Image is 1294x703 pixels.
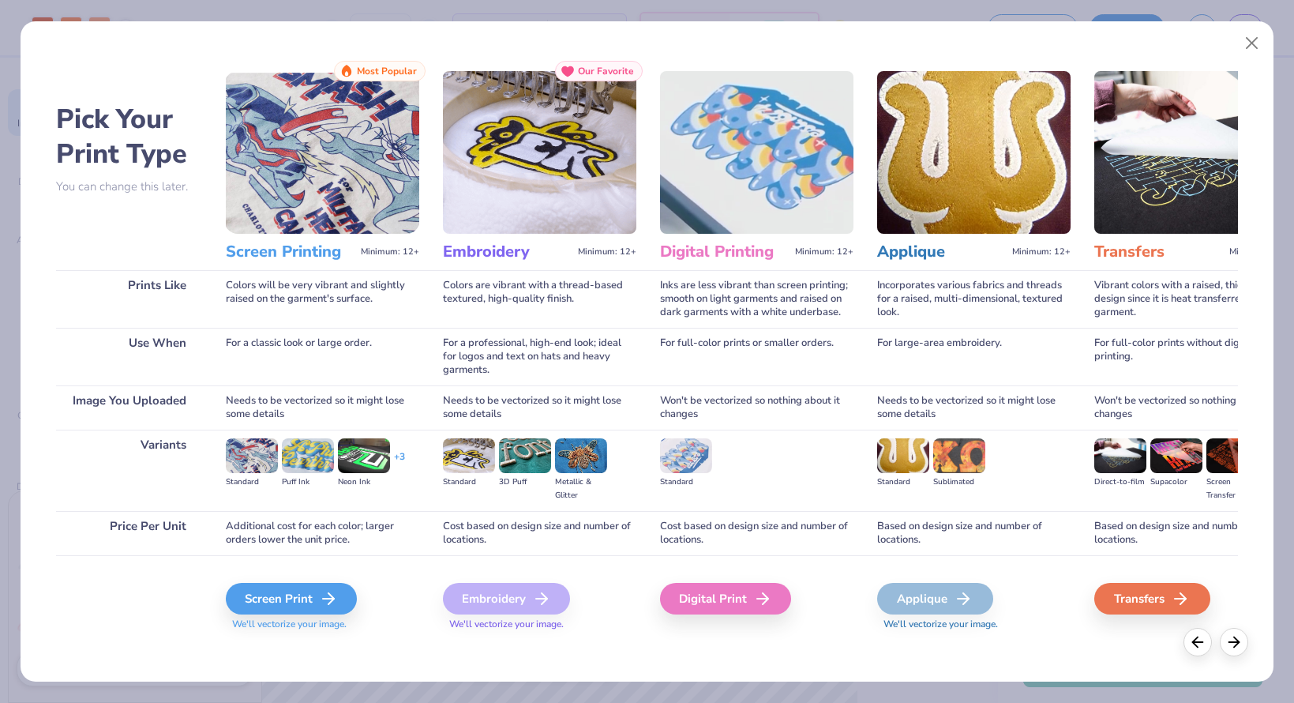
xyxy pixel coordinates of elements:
[56,385,202,430] div: Image You Uploaded
[1206,476,1258,502] div: Screen Transfer
[1094,385,1288,430] div: Won't be vectorized so nothing about it changes
[443,511,636,555] div: Cost based on design size and number of locations.
[1094,583,1210,615] div: Transfers
[660,583,791,615] div: Digital Print
[443,476,495,489] div: Standard
[660,242,789,262] h3: Digital Printing
[877,618,1071,631] span: We'll vectorize your image.
[226,476,278,489] div: Standard
[660,438,712,473] img: Standard
[795,246,853,258] span: Minimum: 12+
[877,242,1006,262] h3: Applique
[1150,476,1202,489] div: Supacolor
[1094,328,1288,385] div: For full-color prints without digital printing.
[499,476,551,489] div: 3D Puff
[56,180,202,194] p: You can change this later.
[282,438,334,473] img: Puff Ink
[443,71,636,234] img: Embroidery
[226,385,419,430] div: Needs to be vectorized so it might lose some details
[877,71,1071,234] img: Applique
[443,242,572,262] h3: Embroidery
[226,328,419,385] div: For a classic look or large order.
[282,476,334,489] div: Puff Ink
[1012,246,1071,258] span: Minimum: 12+
[1094,71,1288,234] img: Transfers
[933,476,985,489] div: Sublimated
[578,66,634,77] span: Our Favorite
[56,270,202,328] div: Prints Like
[226,270,419,328] div: Colors will be very vibrant and slightly raised on the garment's surface.
[226,438,278,473] img: Standard
[443,328,636,385] div: For a professional, high-end look; ideal for logos and text on hats and heavy garments.
[1229,246,1288,258] span: Minimum: 12+
[877,476,929,489] div: Standard
[877,438,929,473] img: Standard
[443,385,636,430] div: Needs to be vectorized so it might lose some details
[443,618,636,631] span: We'll vectorize your image.
[660,385,853,430] div: Won't be vectorized so nothing about it changes
[443,270,636,328] div: Colors are vibrant with a thread-based textured, high-quality finish.
[226,242,354,262] h3: Screen Printing
[1206,438,1258,473] img: Screen Transfer
[443,438,495,473] img: Standard
[933,438,985,473] img: Sublimated
[1094,511,1288,555] div: Based on design size and number of locations.
[578,246,636,258] span: Minimum: 12+
[443,583,570,615] div: Embroidery
[226,618,419,631] span: We'll vectorize your image.
[56,328,202,385] div: Use When
[877,583,993,615] div: Applique
[1094,438,1146,473] img: Direct-to-film
[361,246,419,258] span: Minimum: 12+
[1150,438,1202,473] img: Supacolor
[877,385,1071,430] div: Needs to be vectorized so it might lose some details
[660,511,853,555] div: Cost based on design size and number of locations.
[1094,476,1146,489] div: Direct-to-film
[1094,242,1223,262] h3: Transfers
[56,511,202,555] div: Price Per Unit
[660,71,853,234] img: Digital Printing
[555,438,607,473] img: Metallic & Glitter
[338,438,390,473] img: Neon Ink
[394,450,405,477] div: + 3
[499,438,551,473] img: 3D Puff
[877,511,1071,555] div: Based on design size and number of locations.
[660,476,712,489] div: Standard
[877,270,1071,328] div: Incorporates various fabrics and threads for a raised, multi-dimensional, textured look.
[226,511,419,555] div: Additional cost for each color; larger orders lower the unit price.
[226,71,419,234] img: Screen Printing
[357,66,417,77] span: Most Popular
[1237,28,1267,58] button: Close
[660,270,853,328] div: Inks are less vibrant than screen printing; smooth on light garments and raised on dark garments ...
[226,583,357,615] div: Screen Print
[555,476,607,502] div: Metallic & Glitter
[338,476,390,489] div: Neon Ink
[56,102,202,171] h2: Pick Your Print Type
[1094,270,1288,328] div: Vibrant colors with a raised, thicker design since it is heat transferred on the garment.
[56,430,202,511] div: Variants
[660,328,853,385] div: For full-color prints or smaller orders.
[877,328,1071,385] div: For large-area embroidery.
